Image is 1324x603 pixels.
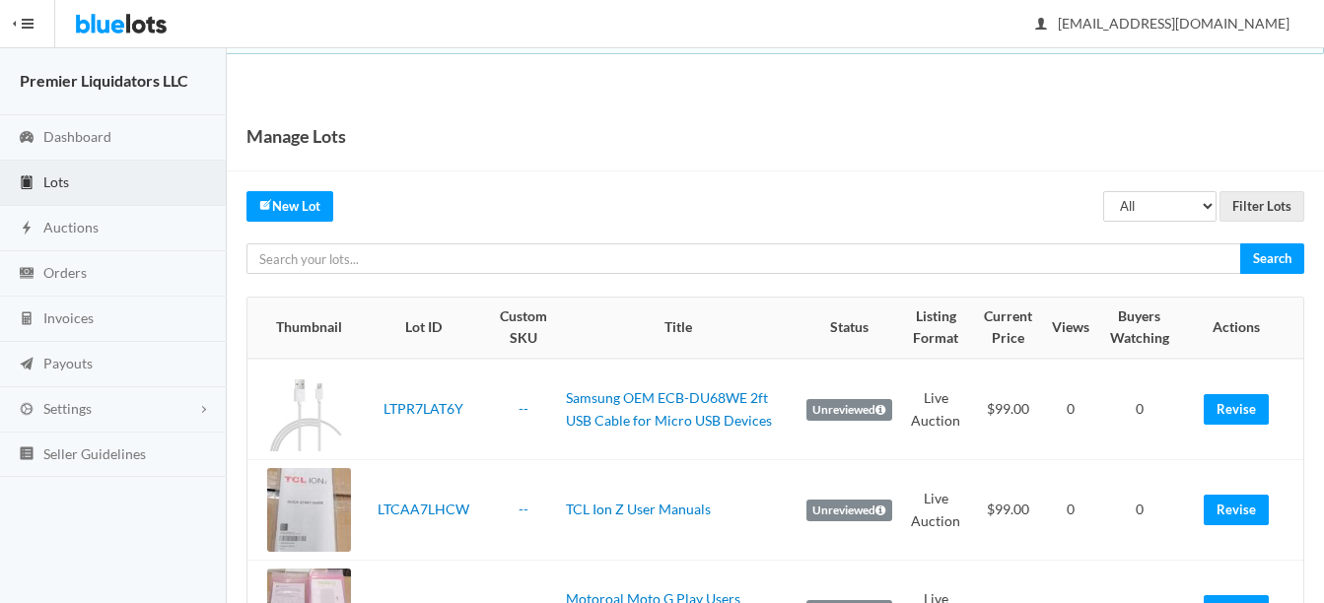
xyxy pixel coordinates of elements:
span: Auctions [43,219,99,235]
ion-icon: cash [17,265,36,284]
a: Samsung OEM ECB-DU68WE 2ft USB Cable for Micro USB Devices [566,389,772,429]
span: Dashboard [43,128,111,145]
th: Buyers Watching [1097,298,1181,359]
span: Seller Guidelines [43,445,146,462]
strong: Premier Liquidators LLC [20,71,188,90]
a: LTCAA7LHCW [378,501,469,517]
td: 0 [1044,359,1097,460]
th: Actions [1181,298,1303,359]
td: Live Auction [900,460,972,561]
td: $99.00 [972,359,1044,460]
input: Search [1240,243,1304,274]
h1: Manage Lots [246,121,346,151]
th: Title [558,298,799,359]
td: 0 [1097,359,1181,460]
a: Revise [1204,495,1269,525]
a: createNew Lot [246,191,333,222]
a: -- [519,400,528,417]
td: $99.00 [972,460,1044,561]
ion-icon: flash [17,220,36,238]
span: Lots [43,173,69,190]
label: Unreviewed [806,399,892,421]
ion-icon: cog [17,401,36,420]
input: Filter Lots [1219,191,1304,222]
th: Status [799,298,900,359]
span: Payouts [43,355,93,371]
th: Custom SKU [489,298,558,359]
span: [EMAIL_ADDRESS][DOMAIN_NAME] [1036,15,1289,32]
ion-icon: calculator [17,310,36,329]
a: LTPR7LAT6Y [383,400,463,417]
th: Current Price [972,298,1044,359]
th: Thumbnail [247,298,359,359]
ion-icon: paper plane [17,356,36,374]
span: Orders [43,264,87,281]
ion-icon: person [1031,16,1051,34]
td: 0 [1044,460,1097,561]
input: Search your lots... [246,243,1241,274]
label: Unreviewed [806,500,892,521]
td: Live Auction [900,359,972,460]
th: Lot ID [359,298,489,359]
th: Views [1044,298,1097,359]
td: 0 [1097,460,1181,561]
a: Revise [1204,394,1269,425]
ion-icon: list box [17,445,36,464]
span: Invoices [43,309,94,326]
a: TCL Ion Z User Manuals [566,501,711,517]
ion-icon: create [259,198,272,211]
ion-icon: speedometer [17,129,36,148]
th: Listing Format [900,298,972,359]
ion-icon: clipboard [17,174,36,193]
span: Settings [43,400,92,417]
a: -- [519,501,528,517]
